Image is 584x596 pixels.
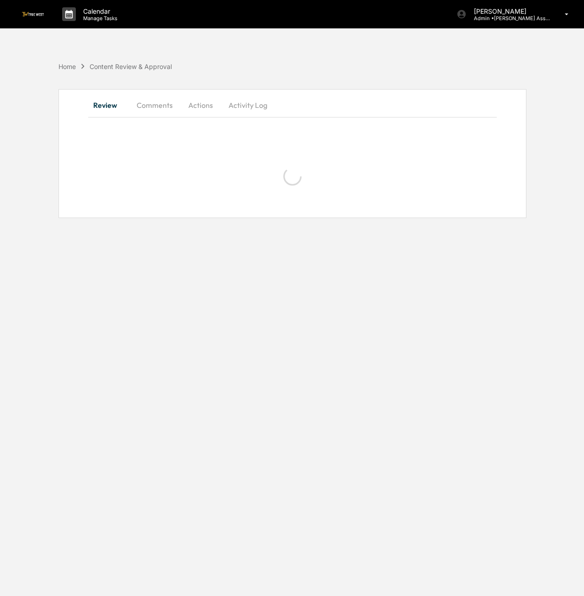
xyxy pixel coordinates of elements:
div: secondary tabs example [88,94,497,116]
button: Actions [180,94,221,116]
button: Activity Log [221,94,275,116]
p: Calendar [76,7,122,15]
div: Home [58,63,76,70]
p: Manage Tasks [76,15,122,21]
p: [PERSON_NAME] [467,7,552,15]
button: Comments [129,94,180,116]
button: Review [88,94,129,116]
div: Content Review & Approval [90,63,172,70]
img: logo [22,12,44,16]
p: Admin • [PERSON_NAME] Asset Management [467,15,552,21]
